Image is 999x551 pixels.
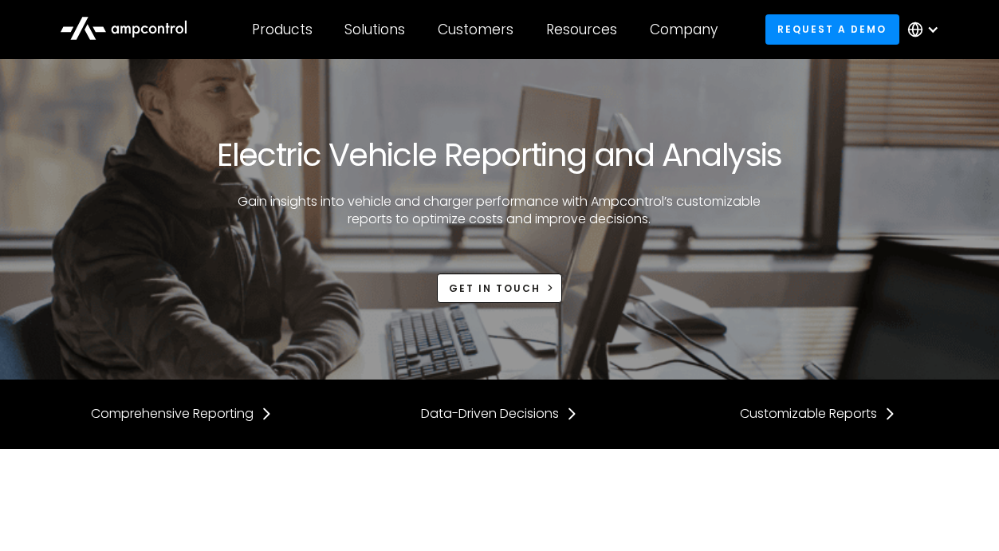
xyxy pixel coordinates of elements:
[546,21,617,38] div: Resources
[740,405,896,423] a: Customizable Reports
[449,281,541,296] div: Get in touch
[437,274,563,303] a: Get in touch
[215,193,784,229] p: Gain insights into vehicle and charger performance with Ampcontrol’s customizable reports to opti...
[765,14,899,44] a: Request a demo
[421,405,559,423] div: Data-Driven Decisions
[344,21,405,38] div: Solutions
[217,136,782,174] h1: Electric Vehicle Reporting and Analysis
[252,21,313,38] div: Products
[438,21,513,38] div: Customers
[421,405,578,423] a: Data-Driven Decisions
[91,405,254,423] div: Comprehensive Reporting
[650,21,718,38] div: Company
[91,405,273,423] a: Comprehensive Reporting
[740,405,877,423] div: Customizable Reports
